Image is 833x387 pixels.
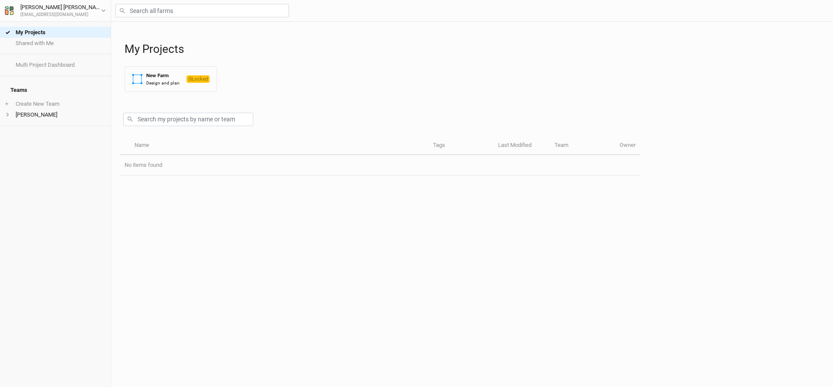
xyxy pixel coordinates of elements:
div: New Farm [146,72,180,79]
div: [PERSON_NAME] [PERSON_NAME] [20,3,101,12]
button: [PERSON_NAME] [PERSON_NAME][EMAIL_ADDRESS][DOMAIN_NAME] [4,3,106,18]
th: Owner [615,137,640,155]
span: + [5,101,8,107]
th: Name [129,137,428,155]
input: Search all farms [115,4,289,17]
input: Search my projects by name or team [123,113,253,126]
th: Tags [428,137,493,155]
div: [EMAIL_ADDRESS][DOMAIN_NAME] [20,12,101,18]
span: Locked [187,75,210,83]
button: New FarmDesign and planLocked [125,66,217,92]
td: No items found [120,155,640,176]
h4: Teams [5,81,105,99]
h1: My Projects [125,42,824,56]
th: Team [550,137,615,155]
th: Last Modified [493,137,550,155]
div: Design and plan [146,80,180,86]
